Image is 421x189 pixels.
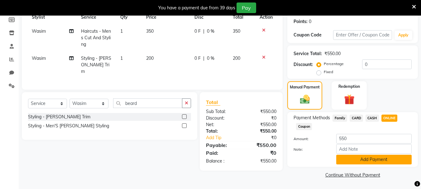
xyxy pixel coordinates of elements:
[294,50,322,57] div: Service Total:
[241,149,281,157] div: ₹0
[241,108,281,115] div: ₹550.00
[333,30,392,40] input: Enter Offer / Coupon Code
[294,61,313,68] div: Discount:
[201,141,241,149] div: Payable:
[77,10,117,24] th: Service
[81,28,111,47] span: Haircuts - Mens Cut And Styling
[366,115,379,122] span: CASH
[241,128,281,135] div: ₹550.00
[248,135,281,141] div: ₹0
[324,50,341,57] div: ₹550.00
[201,149,241,157] div: Paid:
[338,84,360,89] label: Redemption
[28,123,109,129] div: Styling - Men'S [PERSON_NAME] Styling
[146,55,154,61] span: 200
[201,128,241,135] div: Total:
[395,31,412,40] button: Apply
[290,84,320,90] label: Manual Payment
[294,18,308,25] div: Points:
[201,135,248,141] a: Add Tip
[201,158,241,164] div: Balance :
[32,55,46,61] span: Wasim
[28,10,77,24] th: Stylist
[158,5,235,11] div: You have a payment due from 39 days
[233,28,240,34] span: 350
[289,147,331,152] label: Note:
[336,134,412,144] input: Amount
[294,32,333,38] div: Coupon Code
[120,55,123,61] span: 1
[341,93,358,106] img: _gift.svg
[113,98,182,108] input: Search or Scan
[201,115,241,121] div: Discount:
[241,115,281,121] div: ₹0
[336,144,412,154] input: Add Note
[350,115,363,122] span: CARD
[191,10,229,24] th: Disc
[120,28,123,34] span: 1
[81,55,111,74] span: Styling - [PERSON_NAME] Trim
[241,141,281,149] div: ₹550.00
[142,10,191,24] th: Price
[241,121,281,128] div: ₹550.00
[194,28,201,35] span: 0 F
[381,115,398,122] span: ONLINE
[332,115,347,122] span: Family
[296,123,312,130] span: Coupon
[203,55,204,62] span: |
[207,28,214,35] span: 0 %
[336,155,412,164] button: Add Payment
[289,172,417,178] a: Continue Without Payment
[309,18,311,25] div: 0
[194,55,201,62] span: 0 F
[229,10,256,24] th: Total
[241,158,281,164] div: ₹550.00
[32,28,46,34] span: Wasim
[203,28,204,35] span: |
[207,55,214,62] span: 0 %
[324,61,344,67] label: Percentage
[233,55,240,61] span: 200
[201,108,241,115] div: Sub Total:
[324,69,333,75] label: Fixed
[117,10,142,24] th: Qty
[294,115,330,121] span: Payment Methods
[297,94,313,105] img: _cash.svg
[289,136,331,142] label: Amount:
[28,114,90,120] div: Styling - [PERSON_NAME] Trim
[237,2,256,13] button: Pay
[201,121,241,128] div: Net:
[206,99,220,106] span: Total
[146,28,154,34] span: 350
[256,10,276,24] th: Action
